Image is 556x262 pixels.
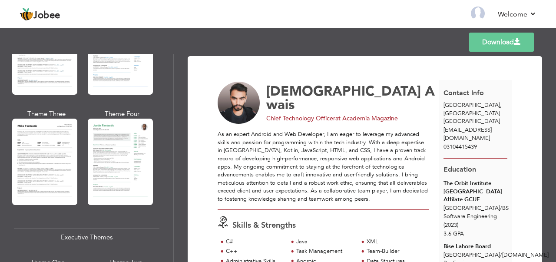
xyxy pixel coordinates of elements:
[471,7,485,20] img: Profile Img
[443,143,477,151] span: 03104415439
[335,114,398,123] span: at Academia Magazine
[89,109,155,119] div: Theme Four
[443,101,500,109] span: [GEOGRAPHIC_DATA]
[14,109,79,119] div: Theme Three
[218,82,260,124] img: No image
[266,82,421,100] span: [DEMOGRAPHIC_DATA]
[498,9,536,20] a: Welcome
[469,33,534,52] a: Download
[20,7,60,21] a: Jobee
[443,230,464,238] span: 3.6 GPA
[443,165,476,174] span: Education
[226,238,283,246] div: C#
[500,101,502,109] span: ,
[20,7,33,21] img: jobee.io
[500,251,502,259] span: /
[296,247,353,255] div: Task Management
[500,204,502,212] span: /
[14,228,159,247] div: Executive Themes
[232,220,296,231] span: Skills & Strengths
[266,82,435,114] span: Awais
[218,130,429,203] div: As an expert Android and Web Developer, I am eager to leverage my advanced skills and passion for...
[33,11,60,20] span: Jobee
[443,179,507,204] div: The Orbit Institute [GEOGRAPHIC_DATA] Affilate GCUF
[367,238,424,246] div: XML
[443,88,484,98] span: Contact Info
[443,221,458,229] span: (2023)
[443,126,492,142] span: [EMAIL_ADDRESS][DOMAIN_NAME]
[367,247,424,255] div: Team-Builder
[439,101,513,126] div: [GEOGRAPHIC_DATA]
[296,238,353,246] div: Java
[443,117,500,125] span: [GEOGRAPHIC_DATA]
[443,242,507,251] div: Bise Lahore Board
[443,204,509,220] span: [GEOGRAPHIC_DATA] BS Software Engineering
[226,247,283,255] div: C++
[266,114,335,123] span: Chief Technology Officer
